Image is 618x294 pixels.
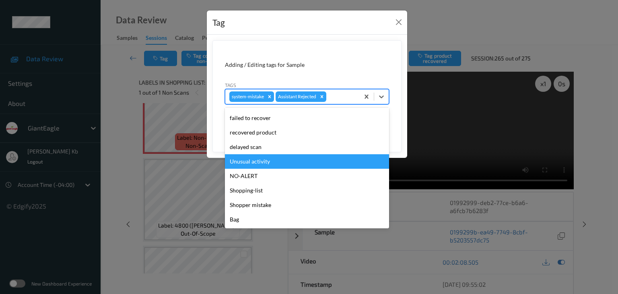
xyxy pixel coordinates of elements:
div: system-mistake [229,91,265,102]
div: Bag [225,212,389,227]
div: Assistant Rejected [276,91,317,102]
div: Shopper mistake [225,198,389,212]
div: NO-ALERT [225,169,389,183]
div: recovered product [225,125,389,140]
div: delayed scan [225,140,389,154]
div: Unusual activity [225,154,389,169]
div: Remove Assistant Rejected [317,91,326,102]
div: Remove system-mistake [265,91,274,102]
button: Close [393,17,404,28]
label: Tags [225,81,236,89]
div: Adding / Editing tags for Sample [225,61,389,69]
div: Tag [212,16,225,29]
div: Shopping-list [225,183,389,198]
div: failed to recover [225,111,389,125]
